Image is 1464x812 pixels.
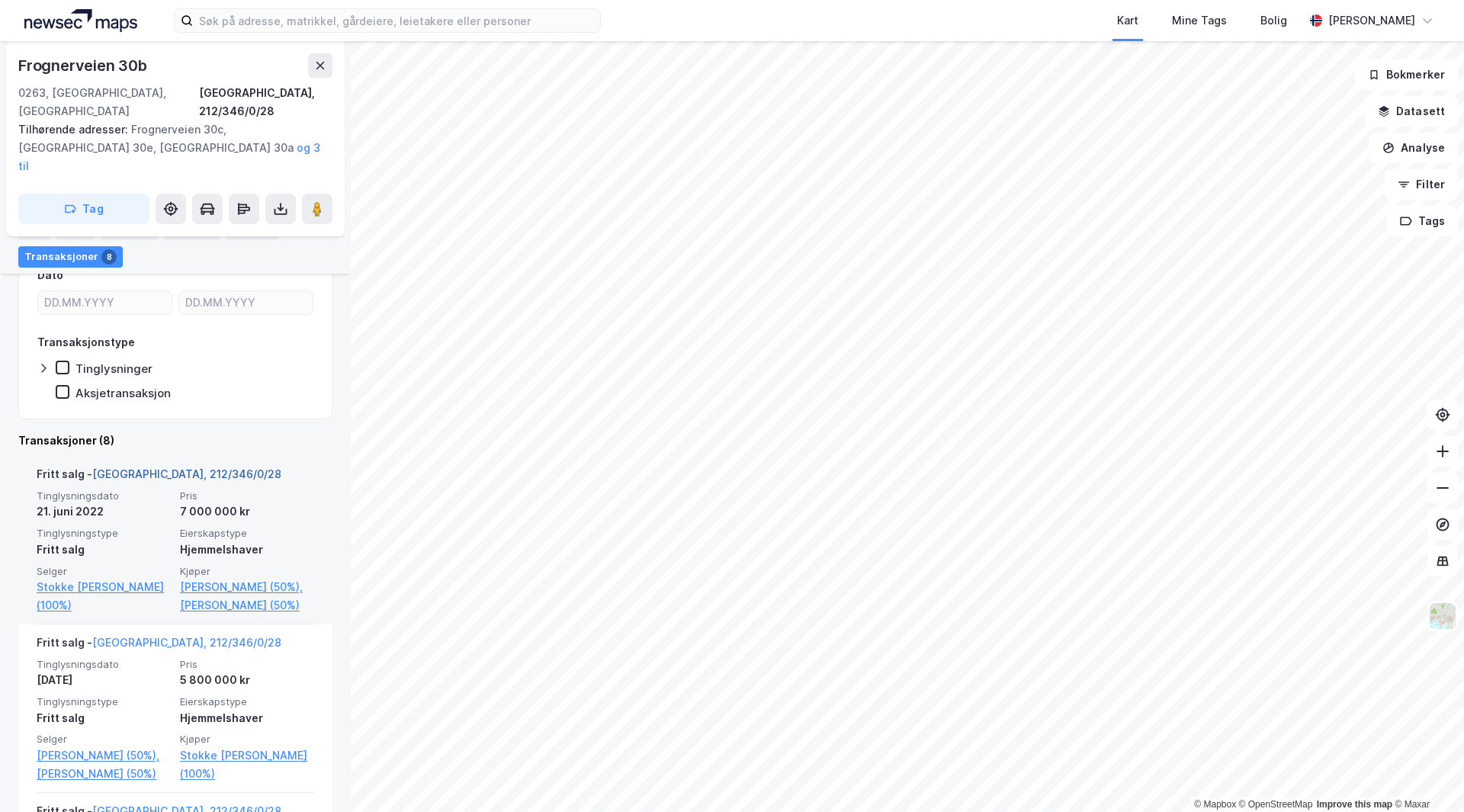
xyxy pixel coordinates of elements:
div: Transaksjonstype [37,333,135,351]
iframe: Chat Widget [1388,739,1464,812]
span: Kjøper [180,733,314,746]
div: 21. juni 2022 [37,502,171,521]
a: Improve this map [1317,799,1392,810]
a: [PERSON_NAME] (50%) [37,765,171,783]
span: Kjøper [180,565,314,578]
div: Frognerveien 30c, [GEOGRAPHIC_DATA] 30e, [GEOGRAPHIC_DATA] 30a [18,120,320,175]
span: Selger [37,733,171,746]
div: 0263, [GEOGRAPHIC_DATA], [GEOGRAPHIC_DATA] [18,84,199,120]
div: [PERSON_NAME] [1328,11,1415,30]
span: Pris [180,658,314,671]
a: [GEOGRAPHIC_DATA], 212/346/0/28 [92,467,281,480]
div: [GEOGRAPHIC_DATA], 212/346/0/28 [199,84,332,120]
input: DD.MM.YYYY [38,291,172,314]
span: Tinglysningsdato [37,658,171,671]
button: Filter [1385,169,1458,200]
a: OpenStreetMap [1239,799,1313,810]
span: Eierskapstype [180,695,314,708]
div: Hjemmelshaver [180,709,314,727]
button: Analyse [1369,133,1458,163]
a: Mapbox [1194,799,1236,810]
a: Stokke [PERSON_NAME] (100%) [37,578,171,615]
div: Hjemmelshaver [180,541,314,559]
input: Søk på adresse, matrikkel, gårdeiere, leietakere eller personer [193,9,600,32]
span: Selger [37,565,171,578]
img: logo.a4113a55bc3d86da70a041830d287a7e.svg [24,9,137,32]
div: Fritt salg [37,541,171,559]
span: Tinglysningstype [37,695,171,708]
span: Tinglysningsdato [37,489,171,502]
div: 5 800 000 kr [180,671,314,689]
div: Aksjetransaksjon [75,386,171,400]
span: Pris [180,489,314,502]
div: Transaksjoner [18,246,123,267]
div: Transaksjoner (8) [18,432,332,450]
a: [PERSON_NAME] (50%) [180,596,314,615]
span: Tilhørende adresser: [18,123,131,136]
div: Frognerveien 30b [18,53,150,78]
span: Tinglysningstype [37,527,171,540]
button: Tag [18,194,149,224]
input: DD.MM.YYYY [179,291,313,314]
div: [DATE] [37,671,171,689]
span: Eierskapstype [180,527,314,540]
div: Bolig [1260,11,1287,30]
a: [PERSON_NAME] (50%), [37,746,171,765]
div: Tinglysninger [75,361,152,376]
div: Kart [1117,11,1138,30]
button: Tags [1387,206,1458,236]
a: Stokke [PERSON_NAME] (100%) [180,746,314,783]
button: Bokmerker [1355,59,1458,90]
a: [GEOGRAPHIC_DATA], 212/346/0/28 [92,636,281,649]
div: Fritt salg [37,709,171,727]
div: Fritt salg - [37,465,281,489]
button: Datasett [1365,96,1458,127]
div: 7 000 000 kr [180,502,314,521]
div: Mine Tags [1172,11,1227,30]
div: Dato [37,266,63,284]
div: Fritt salg - [37,634,281,658]
img: Z [1428,602,1457,631]
a: [PERSON_NAME] (50%), [180,578,314,596]
div: 8 [101,249,117,264]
